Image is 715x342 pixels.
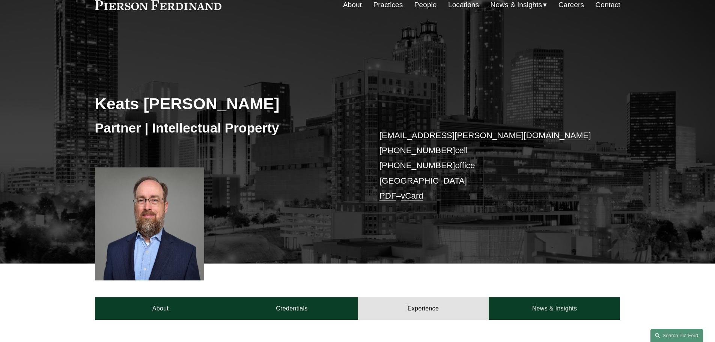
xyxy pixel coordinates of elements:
[358,297,489,320] a: Experience
[95,120,358,136] h3: Partner | Intellectual Property
[226,297,358,320] a: Credentials
[379,128,598,204] p: cell office [GEOGRAPHIC_DATA] –
[379,146,455,155] a: [PHONE_NUMBER]
[95,297,226,320] a: About
[401,191,423,200] a: vCard
[650,329,703,342] a: Search this site
[379,161,455,170] a: [PHONE_NUMBER]
[379,131,591,140] a: [EMAIL_ADDRESS][PERSON_NAME][DOMAIN_NAME]
[379,191,396,200] a: PDF
[95,94,358,113] h2: Keats [PERSON_NAME]
[489,297,620,320] a: News & Insights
